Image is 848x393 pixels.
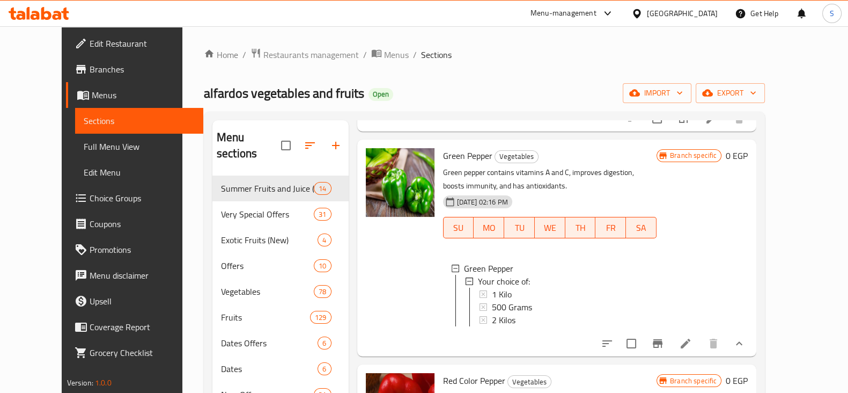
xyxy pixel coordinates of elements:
[75,134,203,159] a: Full Menu View
[310,311,331,324] div: items
[507,375,551,388] div: Vegetables
[504,217,535,238] button: TU
[600,220,622,236] span: FR
[204,48,238,61] a: Home
[90,321,195,333] span: Coverage Report
[212,279,349,304] div: Vegetables78
[314,209,330,220] span: 31
[66,263,203,288] a: Menu disclaimer
[263,48,359,61] span: Restaurants management
[666,376,721,386] span: Branch specific
[212,176,349,201] div: Summer Fruits and Juice (New)14
[443,373,505,389] span: Red Color Pepper
[75,159,203,185] a: Edit Menu
[297,133,323,158] span: Sort sections
[318,234,331,246] div: items
[66,82,203,108] a: Menus
[212,330,349,356] div: Dates Offers6
[492,288,512,301] span: 1 Kilo
[314,184,330,194] span: 14
[495,150,539,163] div: Vegetables
[726,148,748,163] h6: 0 EGP
[212,304,349,330] div: Fruits129
[221,285,314,298] span: Vegetables
[314,287,330,297] span: 78
[90,269,195,282] span: Menu disclaimer
[448,220,470,236] span: SU
[733,337,746,350] svg: Show Choices
[318,337,331,350] div: items
[92,89,195,101] span: Menus
[631,86,683,100] span: import
[221,208,314,221] span: Very Special Offers
[212,201,349,227] div: Very Special Offers31
[90,346,195,359] span: Grocery Checklist
[539,220,561,236] span: WE
[221,234,318,246] span: Exotic Fruits (New)
[66,288,203,314] a: Upsell
[204,81,364,105] span: alfardos vegetables and fruits
[565,217,596,238] button: TH
[830,8,834,19] span: S
[696,83,765,103] button: export
[368,90,393,99] span: Open
[90,37,195,50] span: Edit Restaurant
[726,331,752,356] button: show more
[314,285,331,298] div: items
[221,311,310,324] span: Fruits
[443,166,657,193] p: Green pepper contains vitamins A and C, improves digestion, boosts immunity, and has antioxidants.
[90,217,195,230] span: Coupons
[314,259,331,272] div: items
[474,217,504,238] button: MO
[726,373,748,388] h6: 0 EGP
[645,331,670,356] button: Branch-specific-item
[453,197,512,207] span: [DATE] 02:16 PM
[90,63,195,76] span: Branches
[623,83,691,103] button: import
[421,48,452,61] span: Sections
[242,48,246,61] li: /
[221,182,314,195] span: Summer Fruits and Juice (New)
[413,48,417,61] li: /
[508,376,551,388] span: Vegetables
[66,340,203,366] a: Grocery Checklist
[84,166,195,179] span: Edit Menu
[492,301,532,314] span: 500 Grams
[318,235,330,245] span: 4
[371,48,409,62] a: Menus
[204,48,765,62] nav: breadcrumb
[66,56,203,82] a: Branches
[323,133,349,158] button: Add section
[495,150,538,163] span: Vegetables
[221,259,314,272] span: Offers
[250,48,359,62] a: Restaurants management
[318,364,330,374] span: 6
[66,314,203,340] a: Coverage Report
[90,295,195,308] span: Upsell
[84,140,195,153] span: Full Menu View
[318,362,331,375] div: items
[630,220,652,236] span: SA
[620,332,643,355] span: Select to update
[647,8,718,19] div: [GEOGRAPHIC_DATA]
[221,337,318,350] span: Dates Offers
[314,208,331,221] div: items
[508,220,530,236] span: TU
[626,217,657,238] button: SA
[67,376,93,390] span: Version:
[95,376,112,390] span: 1.0.0
[314,261,330,271] span: 10
[90,243,195,256] span: Promotions
[700,331,726,356] button: delete
[366,148,434,217] img: Green Pepper
[478,220,500,236] span: MO
[275,134,297,157] span: Select all sections
[666,150,721,161] span: Branch specific
[443,148,492,164] span: Green Pepper
[212,356,349,382] div: Dates6
[363,48,367,61] li: /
